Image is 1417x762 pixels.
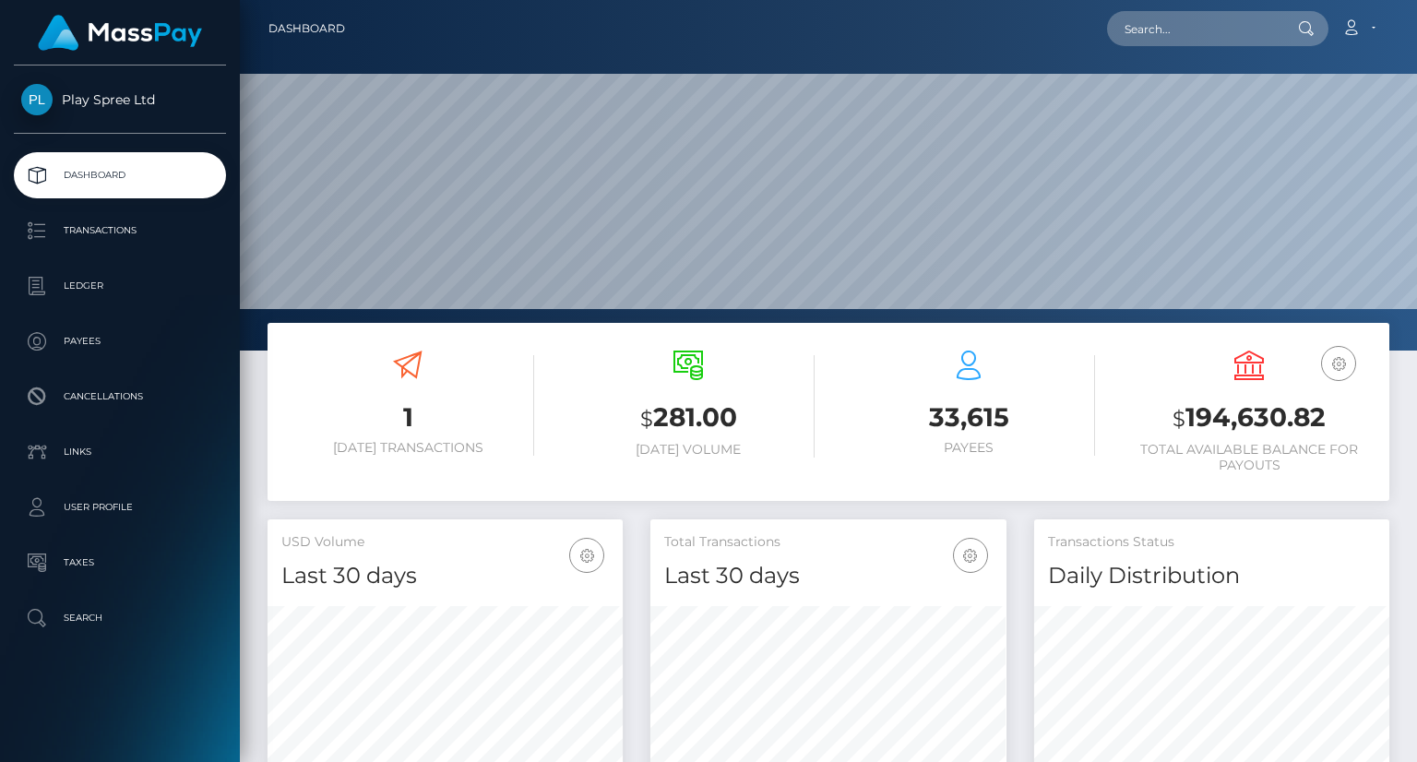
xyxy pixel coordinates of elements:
[1048,533,1375,552] h5: Transactions Status
[21,438,219,466] p: Links
[14,540,226,586] a: Taxes
[268,9,345,48] a: Dashboard
[14,374,226,420] a: Cancellations
[21,604,219,632] p: Search
[14,484,226,530] a: User Profile
[21,161,219,189] p: Dashboard
[562,442,815,458] h6: [DATE] Volume
[14,152,226,198] a: Dashboard
[664,560,992,592] h4: Last 30 days
[281,440,534,456] h6: [DATE] Transactions
[14,318,226,364] a: Payees
[562,399,815,437] h3: 281.00
[1123,442,1375,473] h6: Total Available Balance for Payouts
[21,549,219,577] p: Taxes
[21,494,219,521] p: User Profile
[21,272,219,300] p: Ledger
[281,560,609,592] h4: Last 30 days
[1048,560,1375,592] h4: Daily Distribution
[14,595,226,641] a: Search
[14,208,226,254] a: Transactions
[281,533,609,552] h5: USD Volume
[281,399,534,435] h3: 1
[21,383,219,411] p: Cancellations
[38,15,202,51] img: MassPay Logo
[1107,11,1280,46] input: Search...
[21,84,53,115] img: Play Spree Ltd
[14,91,226,108] span: Play Spree Ltd
[664,533,992,552] h5: Total Transactions
[21,217,219,244] p: Transactions
[842,399,1095,435] h3: 33,615
[21,327,219,355] p: Payees
[14,263,226,309] a: Ledger
[842,440,1095,456] h6: Payees
[1173,406,1185,432] small: $
[640,406,653,432] small: $
[1123,399,1375,437] h3: 194,630.82
[14,429,226,475] a: Links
